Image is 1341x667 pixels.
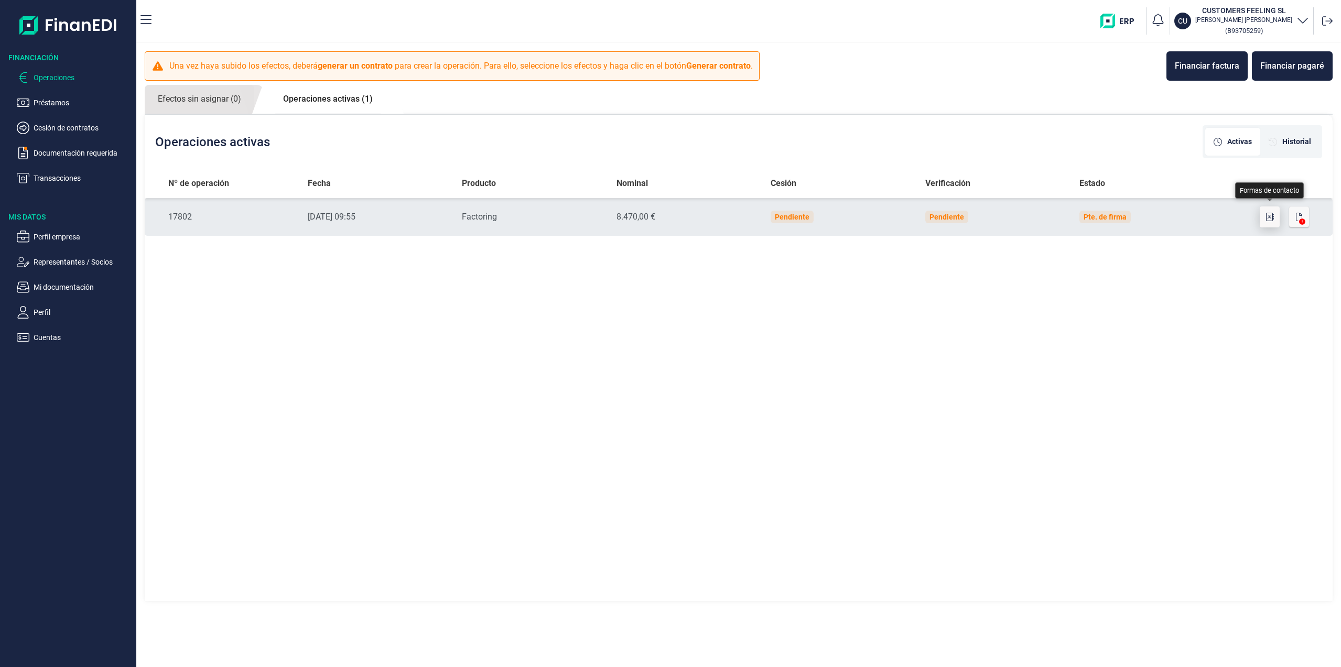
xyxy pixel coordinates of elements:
[19,8,117,42] img: Logo de aplicación
[1079,177,1105,190] span: Estado
[34,96,132,109] p: Préstamos
[1195,16,1292,24] p: [PERSON_NAME] [PERSON_NAME]
[34,281,132,293] p: Mi documentación
[169,60,753,72] p: Una vez haya subido los efectos, deberá para crear la operación. Para ello, seleccione los efecto...
[34,306,132,319] p: Perfil
[17,172,132,184] button: Transacciones
[1260,60,1324,72] div: Financiar pagaré
[34,172,132,184] p: Transacciones
[17,71,132,84] button: Operaciones
[17,281,132,293] button: Mi documentación
[168,211,290,223] div: 17802
[1084,213,1127,221] div: Pte. de firma
[462,211,600,223] div: Factoring
[34,231,132,243] p: Perfil empresa
[17,147,132,159] button: Documentación requerida
[17,256,132,268] button: Representantes / Socios
[17,122,132,134] button: Cesión de contratos
[17,306,132,319] button: Perfil
[1282,136,1311,147] span: Historial
[617,211,754,223] div: 8.470,00 €
[34,331,132,344] p: Cuentas
[17,231,132,243] button: Perfil empresa
[155,135,270,149] h2: Operaciones activas
[17,96,132,109] button: Préstamos
[145,85,254,114] a: Efectos sin asignar (0)
[617,177,648,190] span: Nominal
[1174,5,1309,37] button: CUCUSTOMERS FEELING SL[PERSON_NAME] [PERSON_NAME](B93705259)
[318,61,393,71] b: generar un contrato
[1166,51,1248,81] button: Financiar factura
[462,177,496,190] span: Producto
[925,177,970,190] span: Verificación
[686,61,751,71] b: Generar contrato
[34,71,132,84] p: Operaciones
[1195,5,1292,16] h3: CUSTOMERS FEELING SL
[34,122,132,134] p: Cesión de contratos
[771,177,796,190] span: Cesión
[34,147,132,159] p: Documentación requerida
[1175,60,1239,72] div: Financiar factura
[34,256,132,268] p: Representantes / Socios
[1227,136,1252,147] span: Activas
[308,177,331,190] span: Fecha
[1205,128,1260,156] div: [object Object]
[775,213,809,221] div: Pendiente
[1100,14,1142,28] img: erp
[168,177,229,190] span: Nº de operación
[1225,27,1263,35] small: Copiar cif
[308,211,446,223] div: [DATE] 09:55
[1252,51,1333,81] button: Financiar pagaré
[1178,16,1187,26] p: CU
[17,331,132,344] button: Cuentas
[270,85,386,113] a: Operaciones activas (1)
[929,213,964,221] div: Pendiente
[1235,182,1304,199] div: Formas de contacto
[1260,128,1320,156] div: [object Object]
